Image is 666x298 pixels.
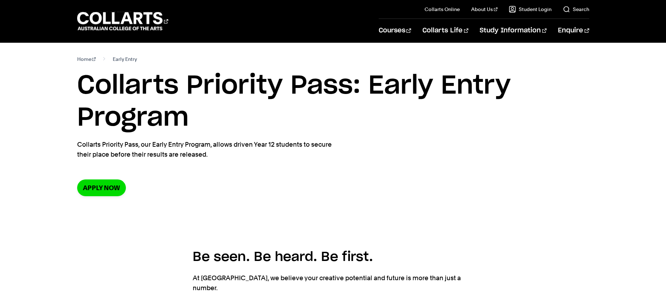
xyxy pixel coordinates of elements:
[422,19,468,42] a: Collarts Life
[425,6,460,13] a: Collarts Online
[480,19,547,42] a: Study Information
[77,179,126,196] a: Apply now
[471,6,497,13] a: About Us
[77,54,96,64] a: Home
[113,54,137,64] span: Early Entry
[193,274,461,292] span: At [GEOGRAPHIC_DATA], we believe your creative potential and future is more than just a number.
[77,140,337,160] p: Collarts Priority Pass, our Early Entry Program, allows driven Year 12 students to secure their p...
[509,6,552,13] a: Student Login
[558,19,589,42] a: Enquire
[379,19,411,42] a: Courses
[193,251,373,263] span: Be seen. Be heard. Be first.
[77,11,168,31] div: Go to homepage
[563,6,589,13] a: Search
[77,70,589,134] h1: Collarts Priority Pass: Early Entry Program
